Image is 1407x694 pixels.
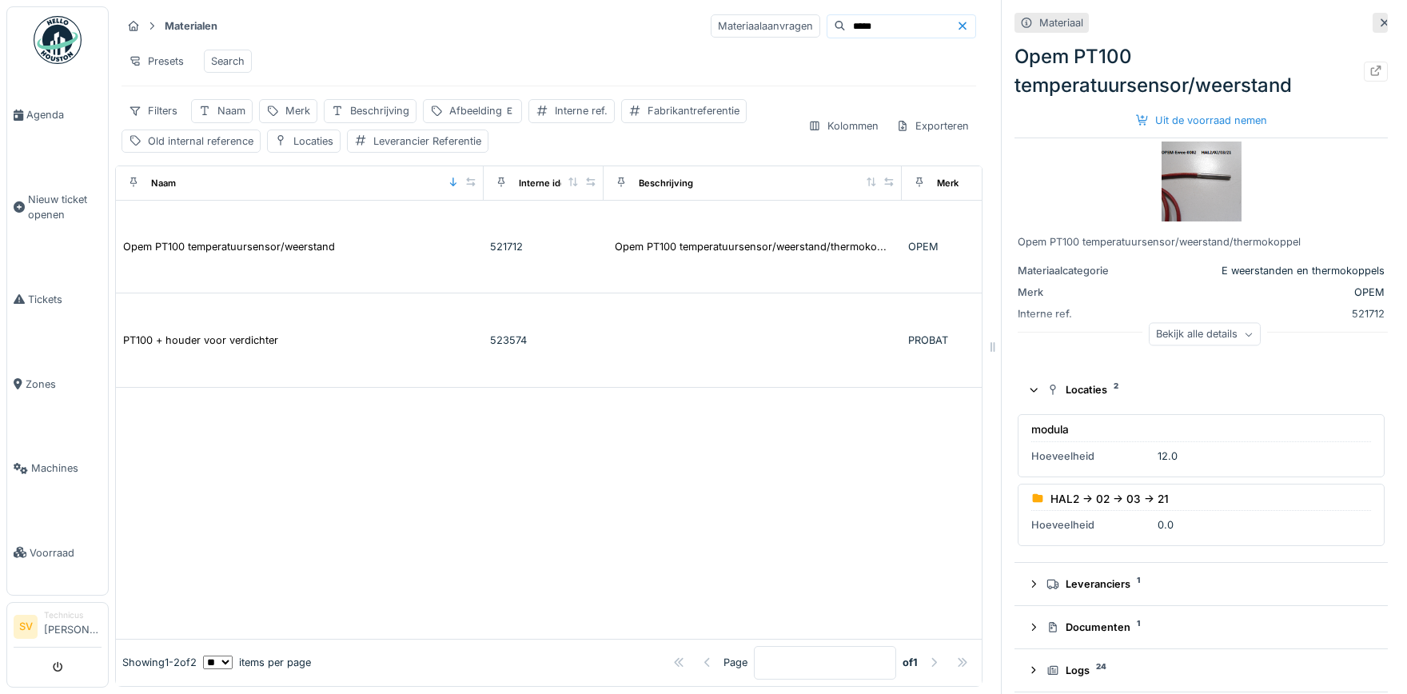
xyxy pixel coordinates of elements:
[519,176,605,189] div: Interne identificator
[1158,517,1174,532] div: 0.0
[151,176,176,189] div: Naam
[1158,449,1178,464] div: 12.0
[14,609,102,648] a: SV Technicus[PERSON_NAME]
[1021,656,1381,685] summary: Logs24
[490,239,597,254] div: 521712
[1021,612,1381,642] summary: Documenten1
[123,239,335,254] div: Opem PT100 temperatuursensor/weerstand
[28,192,102,222] span: Nieuw ticket openen
[1050,491,1169,507] div: HAL2 -> 02 -> 03 -> 21
[449,103,515,118] div: Afbeelding
[908,333,1015,348] div: PROBAT
[1031,449,1151,464] div: Hoeveelheid
[908,239,1015,254] div: OPEM
[217,103,245,118] div: Naam
[211,54,245,69] div: Search
[148,134,253,149] div: Old internal reference
[1046,382,1369,397] div: Locaties
[1144,306,1385,321] div: 521712
[122,655,197,670] div: Showing 1 - 2 of 2
[1018,263,1138,278] div: Materiaalcategorie
[1031,421,1069,437] div: modula
[122,50,191,73] div: Presets
[490,333,597,348] div: 523574
[1046,620,1369,635] div: Documenten
[34,16,82,64] img: Badge_color-CXgf-gQk.svg
[373,134,481,149] div: Leverancier Referentie
[44,609,102,644] li: [PERSON_NAME]
[158,18,224,34] strong: Materialen
[26,107,102,122] span: Agenda
[7,511,108,596] a: Voorraad
[1046,663,1369,678] div: Logs
[1144,263,1385,278] div: E weerstanden en thermokoppels
[14,615,38,639] li: SV
[122,99,185,122] div: Filters
[350,103,409,118] div: Beschrijving
[1046,576,1369,592] div: Leveranciers
[44,609,102,621] div: Technicus
[1021,569,1381,599] summary: Leveranciers1
[293,134,333,149] div: Locaties
[615,239,887,254] div: Opem PT100 temperatuursensor/weerstand/thermoko...
[31,461,102,476] span: Machines
[889,114,976,138] div: Exporteren
[1014,42,1388,100] div: Opem PT100 temperatuursensor/weerstand
[28,292,102,307] span: Tickets
[7,158,108,257] a: Nieuw ticket openen
[1018,234,1385,249] div: Opem PT100 temperatuursensor/weerstand/thermokoppel
[711,14,820,38] div: Materiaalaanvragen
[1162,142,1242,221] img: Opem PT100 temperatuursensor/weerstand
[1018,306,1138,321] div: Interne ref.
[648,103,739,118] div: Fabrikantreferentie
[1130,110,1273,131] div: Uit de voorraad nemen
[555,103,608,118] div: Interne ref.
[1031,517,1151,532] div: Hoeveelheid
[7,73,108,158] a: Agenda
[801,114,886,138] div: Kolommen
[26,377,102,392] span: Zones
[903,655,918,670] strong: of 1
[7,257,108,342] a: Tickets
[1021,375,1381,405] summary: Locaties2
[7,341,108,426] a: Zones
[285,103,310,118] div: Merk
[30,545,102,560] span: Voorraad
[937,176,959,189] div: Merk
[1149,323,1261,346] div: Bekijk alle details
[1039,15,1083,30] div: Materiaal
[123,333,278,348] div: PT100 + houder voor verdichter
[723,655,747,670] div: Page
[639,176,693,189] div: Beschrijving
[1018,285,1138,300] div: Merk
[1144,285,1385,300] div: OPEM
[7,426,108,511] a: Machines
[203,655,311,670] div: items per page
